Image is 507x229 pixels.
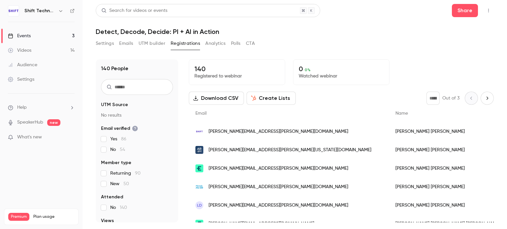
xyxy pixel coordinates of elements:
[110,136,126,142] span: Yes
[110,204,127,211] span: No
[231,38,241,49] button: Polls
[209,202,348,209] span: [PERSON_NAME][EMAIL_ADDRESS][PERSON_NAME][DOMAIN_NAME]
[189,92,244,105] button: Download CSV
[195,111,207,116] span: Email
[195,220,203,228] img: evernorth.com
[17,104,27,111] span: Help
[17,134,42,141] span: What's new
[389,178,507,196] div: [PERSON_NAME] [PERSON_NAME]
[101,159,131,166] span: Member type
[247,92,296,105] button: Create Lists
[205,38,226,49] button: Analytics
[8,104,75,111] li: help-dropdown-opener
[194,73,280,79] p: Registered to webinar
[8,213,29,221] span: Premium
[101,194,123,200] span: Attended
[101,112,173,119] p: No results
[195,183,203,191] img: bcbsfl.com
[209,220,314,227] span: [PERSON_NAME][EMAIL_ADDRESS][DOMAIN_NAME]
[110,181,129,187] span: New
[171,38,200,49] button: Registrations
[101,125,138,132] span: Email verified
[395,111,408,116] span: Name
[96,38,114,49] button: Settings
[17,119,43,126] a: SpeakerHub
[33,214,74,219] span: Plan usage
[8,6,19,16] img: Shift Technology
[209,165,348,172] span: [PERSON_NAME][EMAIL_ADDRESS][PERSON_NAME][DOMAIN_NAME]
[442,95,459,101] p: Out of 3
[209,147,371,154] span: [PERSON_NAME][EMAIL_ADDRESS][PERSON_NAME][US_STATE][DOMAIN_NAME]
[246,38,255,49] button: CTA
[120,147,125,152] span: 54
[121,137,126,141] span: 86
[389,159,507,178] div: [PERSON_NAME] [PERSON_NAME]
[209,128,348,135] span: [PERSON_NAME][EMAIL_ADDRESS][PERSON_NAME][DOMAIN_NAME]
[209,184,348,190] span: [PERSON_NAME][EMAIL_ADDRESS][PERSON_NAME][DOMAIN_NAME]
[194,65,280,73] p: 140
[8,33,31,39] div: Events
[389,141,507,159] div: [PERSON_NAME] [PERSON_NAME]
[101,101,128,108] span: UTM Source
[305,68,311,72] span: 0 %
[8,47,31,54] div: Videos
[299,65,384,73] p: 0
[110,170,141,177] span: Returning
[452,4,478,17] button: Share
[67,134,75,140] iframe: Noticeable Trigger
[8,76,34,83] div: Settings
[47,119,60,126] span: new
[101,7,167,14] div: Search for videos or events
[8,62,37,68] div: Audience
[139,38,165,49] button: UTM builder
[195,146,203,154] img: arkansas.gov
[299,73,384,79] p: Watched webinar
[195,164,203,172] img: evernorth.com
[123,182,129,186] span: 50
[120,205,127,210] span: 140
[389,122,507,141] div: [PERSON_NAME] [PERSON_NAME]
[101,217,114,224] span: Views
[135,171,141,176] span: 90
[481,92,494,105] button: Next page
[197,202,202,208] span: LD
[96,28,494,36] h1: Detect, Decode, Decide: PI + AI in Action
[24,8,55,14] h6: Shift Technology
[389,196,507,215] div: [PERSON_NAME] [PERSON_NAME]
[195,128,203,135] img: shift-technology.com
[101,65,128,72] h1: 140 People
[110,146,125,153] span: No
[119,38,133,49] button: Emails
